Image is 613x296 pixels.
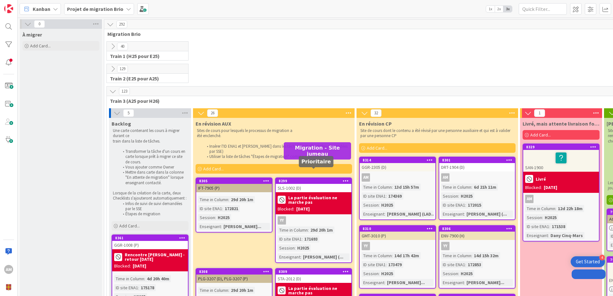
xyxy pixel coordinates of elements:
[113,128,187,139] p: Une carte contenant les cours à migrer durant ce
[464,279,465,286] span: :
[360,242,435,250] div: YY
[439,226,515,232] div: 8306
[196,269,272,275] div: 8308
[442,158,515,162] div: 8301
[523,195,599,203] div: AM
[523,150,599,172] div: SAN-1900
[278,253,300,260] div: Enseignant
[300,253,301,260] span: :
[495,6,503,12] span: 2x
[543,214,558,221] div: H2025
[223,205,240,212] div: 172821
[112,235,188,241] div: 8361
[534,109,545,117] span: 1
[119,170,188,185] li: Mettre dans carte dans la colonne "En attente de migration" lorsque enseignant contacté.
[119,201,188,212] li: Infos de suivi de suivi demandées par le SSE
[138,284,139,291] span: :
[441,242,449,250] div: YY
[360,226,435,240] div: 8310GMT-3010 (P)
[393,252,421,259] div: 14d 17h 42m
[360,157,435,171] div: 8314GGR-2305 (D)
[113,139,187,144] p: train dans la liste de tâches.
[110,53,180,59] span: Train 1 (H25 pour E25)
[387,261,403,268] div: 173479
[197,133,351,138] p: été enclenché.
[458,270,459,277] span: :
[360,173,435,182] div: AM
[119,149,188,165] li: Transformer la tâche d'un cours en carte lorsque prêt à migrer ce site de cours.
[295,244,296,251] span: :
[4,283,13,292] img: avatar
[139,284,156,291] div: 175178
[359,120,392,127] span: En révision CP
[198,223,221,230] div: Enseignant
[112,235,188,249] div: 8361GGR-1008 (P)
[523,144,599,150] div: 8329
[556,205,584,212] div: 12d 22h 18m
[222,223,263,230] div: [PERSON_NAME]...
[198,196,228,203] div: Time in Column
[228,287,229,294] span: :
[119,211,188,217] li: Étapes de migration
[362,193,386,200] div: ID site ENA1
[362,201,379,209] div: Session
[386,193,387,200] span: :
[112,120,131,127] span: Backlog
[229,196,255,203] div: 29d 20h 1m
[525,205,555,212] div: Time in Column
[360,163,435,171] div: GGR-2305 (D)
[392,184,393,191] span: :
[22,31,42,38] span: À migrer
[207,109,218,117] span: 26
[229,287,255,294] div: 29d 20h 1m
[442,226,515,231] div: 8306
[503,6,512,12] span: 3x
[385,279,426,286] div: [PERSON_NAME]...
[115,236,188,240] div: 8361
[362,270,379,277] div: Session
[308,226,309,234] span: :
[196,120,231,127] span: En révision AUX
[288,286,349,295] b: La partie évaluation ne marche pas
[530,132,551,138] span: Add Card...
[525,223,549,230] div: ID site ENA1
[199,179,272,183] div: 8305
[387,193,403,200] div: 174369
[459,193,474,200] div: H2025
[360,157,435,163] div: 8314
[379,270,380,277] span: :
[114,263,131,269] div: Blocked:
[371,109,382,117] span: 32
[362,252,392,259] div: Time in Column
[439,232,515,240] div: ENV-7900 (H)
[362,261,386,268] div: ID site ENA1
[360,128,514,139] p: Site de cours dont le contenu a été révisé par une personne auxiliaire et qui est à valider par u...
[386,261,387,268] span: :
[221,223,222,230] span: :
[296,206,310,212] div: [DATE]
[30,43,51,49] span: Add Card...
[197,128,351,133] p: Sites de cours pour lesquels le processus de migration a
[117,43,128,50] span: 40
[303,235,319,243] div: 171693
[519,3,567,15] input: Quick Filter...
[439,173,515,182] div: AM
[362,279,384,286] div: Enseignant
[380,201,395,209] div: H2025
[279,179,351,183] div: 8299
[199,269,272,274] div: 8308
[379,201,380,209] span: :
[114,284,138,291] div: ID site ENA1
[471,252,472,259] span: :
[34,20,45,28] span: 0
[526,145,599,149] div: 8329
[362,210,384,218] div: Enseignant
[203,166,224,172] span: Add Card...
[278,244,295,251] div: Session
[116,21,127,28] span: 292
[360,232,435,240] div: GMT-3010 (P)
[114,275,144,282] div: Time in Column
[441,184,471,191] div: Time in Column
[472,184,498,191] div: 6d 21h 11m
[525,195,533,203] div: AM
